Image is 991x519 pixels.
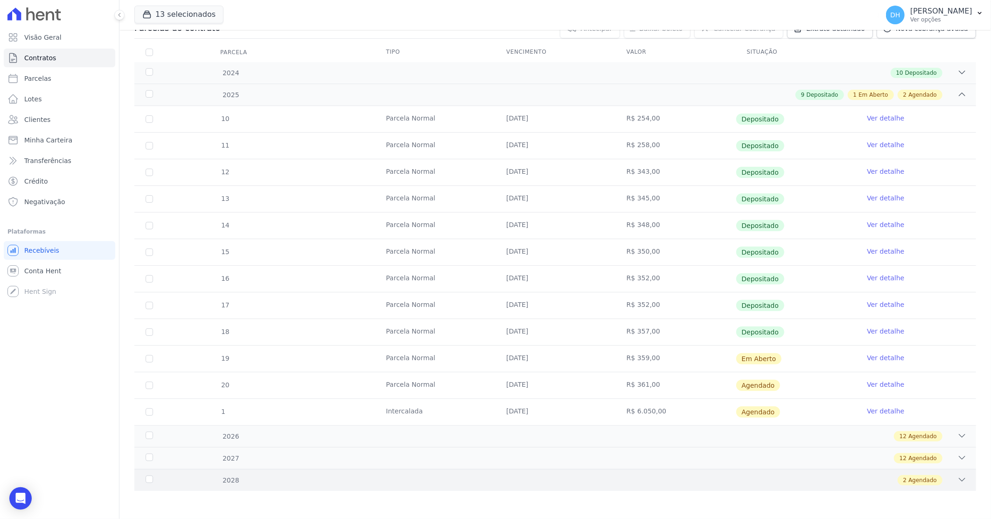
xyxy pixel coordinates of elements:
[908,476,937,484] span: Agendado
[375,372,495,398] td: Parcela Normal
[24,266,61,276] span: Conta Hent
[24,74,51,83] span: Parcelas
[867,353,904,363] a: Ver detalhe
[615,106,736,132] td: R$ 254,00
[736,327,785,338] span: Depositado
[890,12,900,18] span: DH
[375,399,495,425] td: Intercalada
[375,266,495,292] td: Parcela Normal
[220,275,230,282] span: 16
[615,186,736,212] td: R$ 345,00
[220,142,230,149] span: 11
[867,273,904,283] a: Ver detalhe
[146,195,153,203] input: Só é possível selecionar pagamentos em aberto
[736,167,785,178] span: Depositado
[375,186,495,212] td: Parcela Normal
[903,91,907,99] span: 2
[736,300,785,311] span: Depositado
[905,69,937,77] span: Depositado
[495,346,615,372] td: [DATE]
[495,266,615,292] td: [DATE]
[807,91,838,99] span: Depositado
[146,382,153,389] input: default
[7,226,112,237] div: Plataformas
[908,454,937,462] span: Agendado
[4,241,115,260] a: Recebíveis
[900,454,907,462] span: 12
[146,115,153,123] input: Só é possível selecionar pagamentos em aberto
[736,220,785,231] span: Depositado
[495,372,615,398] td: [DATE]
[375,292,495,319] td: Parcela Normal
[867,193,904,203] a: Ver detalhe
[24,197,65,206] span: Negativação
[24,156,71,165] span: Transferências
[736,114,785,125] span: Depositado
[222,68,239,78] span: 2024
[615,43,736,62] th: Valor
[615,372,736,398] td: R$ 361,00
[220,168,230,176] span: 12
[867,220,904,229] a: Ver detalhe
[209,43,258,62] div: Parcela
[495,106,615,132] td: [DATE]
[146,249,153,256] input: Só é possível selecionar pagamentos em aberto
[375,133,495,159] td: Parcela Normal
[495,213,615,239] td: [DATE]
[146,169,153,176] input: Só é possível selecionar pagamentos em aberto
[615,319,736,345] td: R$ 357,00
[910,7,972,16] p: [PERSON_NAME]
[867,300,904,309] a: Ver detalhe
[4,262,115,280] a: Conta Hent
[4,192,115,211] a: Negativação
[736,247,785,258] span: Depositado
[375,43,495,62] th: Tipo
[146,302,153,309] input: Só é possível selecionar pagamentos em aberto
[375,239,495,265] td: Parcela Normal
[146,275,153,283] input: Só é possível selecionar pagamentos em aberto
[146,355,153,363] input: default
[24,135,72,145] span: Minha Carteira
[615,292,736,319] td: R$ 352,00
[615,213,736,239] td: R$ 348,00
[736,406,781,418] span: Agendado
[4,69,115,88] a: Parcelas
[220,301,230,309] span: 17
[615,133,736,159] td: R$ 258,00
[222,432,239,441] span: 2026
[375,319,495,345] td: Parcela Normal
[908,432,937,441] span: Agendado
[146,408,153,416] input: default
[375,106,495,132] td: Parcela Normal
[222,90,239,100] span: 2025
[736,43,856,62] th: Situação
[858,91,888,99] span: Em Aberto
[615,266,736,292] td: R$ 352,00
[867,406,904,416] a: Ver detalhe
[495,239,615,265] td: [DATE]
[853,91,857,99] span: 1
[736,353,782,364] span: Em Aberto
[4,110,115,129] a: Clientes
[615,346,736,372] td: R$ 359,00
[24,115,50,124] span: Clientes
[220,381,230,389] span: 20
[736,193,785,205] span: Depositado
[495,319,615,345] td: [DATE]
[910,16,972,23] p: Ver opções
[220,328,230,335] span: 18
[222,476,239,485] span: 2028
[4,172,115,191] a: Crédito
[4,151,115,170] a: Transferências
[867,114,904,123] a: Ver detalhe
[896,69,903,77] span: 10
[615,159,736,185] td: R$ 343,00
[495,399,615,425] td: [DATE]
[867,247,904,256] a: Ver detalhe
[375,213,495,239] td: Parcela Normal
[4,49,115,67] a: Contratos
[134,6,223,23] button: 13 selecionados
[220,195,230,202] span: 13
[24,177,48,186] span: Crédito
[867,140,904,149] a: Ver detalhe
